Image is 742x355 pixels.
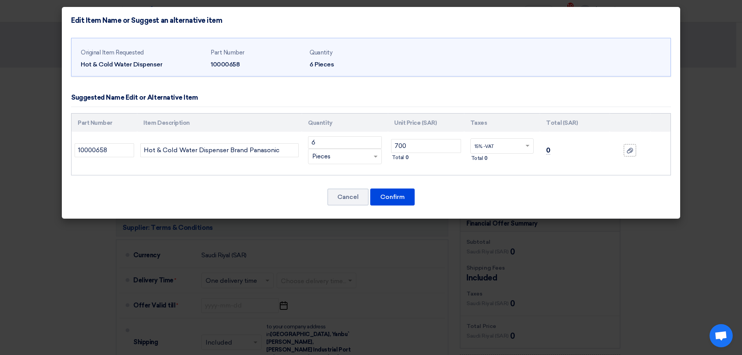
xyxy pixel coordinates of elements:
font: 0 [546,146,550,154]
font: Cancel [337,193,359,200]
font: Pieces [312,153,330,160]
font: Edit Item Name or Suggest an alternative item [71,16,222,25]
font: Quantity [308,119,332,126]
font: Confirm [380,193,405,200]
ng-select: VAT [470,138,534,154]
font: Part Number [211,49,245,56]
input: Part Number [75,143,134,157]
input: RFQ_STEP1.ITEMS.2.AMOUNT_TITLE [308,136,382,149]
font: Unit Price (SAR) [394,119,437,126]
font: Total [392,155,404,160]
font: Original Item Requested [81,49,144,56]
font: Suggested Name Edit or Alternative Item [71,93,198,101]
input: Unit Price [391,139,461,153]
a: Open chat [710,324,733,347]
font: 6 Pieces [310,61,334,68]
font: Quantity [310,49,332,56]
font: Total (SAR) [546,119,578,126]
button: Cancel [327,189,369,206]
font: Hot & Cold Water Dispenser [81,61,163,68]
font: 0 [405,155,409,160]
font: 10000658 [211,61,240,68]
font: Item Description [143,119,189,126]
input: Add Item Description [140,143,299,157]
font: 0 [484,155,488,161]
font: Taxes [470,119,487,126]
font: Total [471,155,483,161]
button: Confirm [370,189,415,206]
font: Part Number [78,119,112,126]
